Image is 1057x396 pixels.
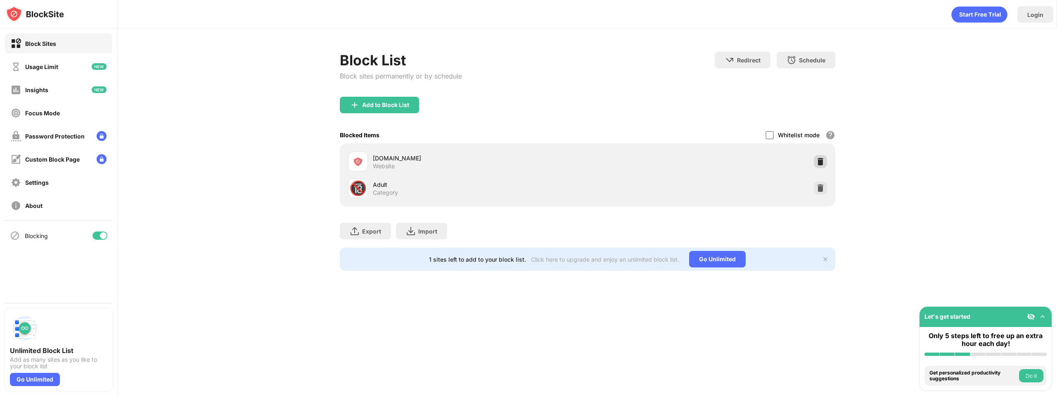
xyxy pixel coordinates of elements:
[340,131,379,138] div: Blocked Items
[362,228,381,235] div: Export
[25,40,56,47] div: Block Sites
[25,156,80,163] div: Custom Block Page
[10,346,107,355] div: Unlimited Block List
[373,154,588,162] div: [DOMAIN_NAME]
[97,154,107,164] img: lock-menu.svg
[10,373,60,386] div: Go Unlimited
[10,231,20,241] img: blocking-icon.svg
[340,52,462,69] div: Block List
[531,256,679,263] div: Click here to upgrade and enjoy an unlimited block list.
[689,251,746,267] div: Go Unlimited
[6,6,64,22] img: logo-blocksite.svg
[92,86,107,93] img: new-icon.svg
[25,86,48,93] div: Insights
[1038,313,1047,321] img: omni-setup-toggle.svg
[349,180,367,197] div: 🔞
[1027,313,1035,321] img: eye-not-visible.svg
[373,162,395,170] div: Website
[373,180,588,189] div: Adult
[11,85,21,95] img: insights-off.svg
[429,256,526,263] div: 1 sites left to add to your block list.
[778,131,820,138] div: Whitelist mode
[97,131,107,141] img: lock-menu.svg
[799,57,825,64] div: Schedule
[92,63,107,70] img: new-icon.svg
[340,72,462,80] div: Block sites permanently or by schedule
[353,157,363,167] img: favicons
[11,62,21,72] img: time-usage-off.svg
[11,108,21,118] img: focus-off.svg
[25,179,49,186] div: Settings
[11,131,21,141] img: password-protection-off.svg
[924,332,1047,348] div: Only 5 steps left to free up an extra hour each day!
[1027,11,1043,18] div: Login
[1019,369,1043,382] button: Do it
[10,313,40,343] img: push-block-list.svg
[11,38,21,49] img: block-on.svg
[373,189,398,196] div: Category
[11,200,21,211] img: about-off.svg
[11,154,21,165] img: customize-block-page-off.svg
[924,313,970,320] div: Let's get started
[737,57,761,64] div: Redirect
[418,228,437,235] div: Import
[929,370,1017,382] div: Get personalized productivity suggestions
[10,356,107,370] div: Add as many sites as you like to your block list
[25,110,60,117] div: Focus Mode
[25,63,58,70] div: Usage Limit
[25,232,48,239] div: Blocking
[25,202,43,209] div: About
[951,6,1007,23] div: animation
[362,102,409,108] div: Add to Block List
[822,256,829,262] img: x-button.svg
[11,177,21,188] img: settings-off.svg
[25,133,85,140] div: Password Protection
